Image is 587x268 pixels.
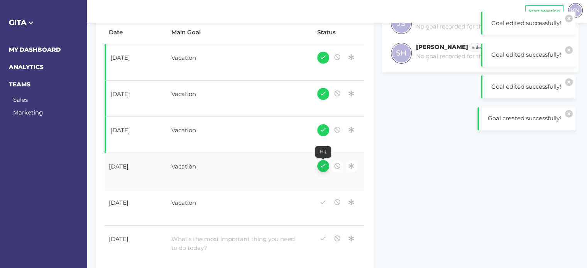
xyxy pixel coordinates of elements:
[105,189,167,226] td: [DATE]
[472,44,483,51] span: Sales
[105,44,167,81] td: [DATE]
[9,46,61,53] a: MY DASHBOARD
[109,28,163,37] div: Date
[167,122,301,141] div: Vacation
[9,63,44,71] a: ANALYTICS
[167,158,301,177] div: Vacation
[416,22,501,31] p: No goal recorded for this date
[396,48,406,59] span: SH
[13,109,43,116] a: Marketing
[105,81,167,117] td: [DATE]
[416,43,468,51] h6: [PERSON_NAME]
[468,43,486,51] a: Sales
[9,17,78,28] h5: GITA
[397,18,406,29] span: JS
[571,6,580,15] span: KN
[171,28,308,37] div: Main Goal
[167,86,301,105] div: Vacation
[105,153,167,189] td: [DATE]
[317,28,360,37] div: Status
[9,80,78,89] h6: TEAMS
[13,96,28,103] a: Sales
[167,49,301,69] div: Vacation
[416,52,501,61] p: No goal recorded for this date
[529,8,560,15] span: Start Meeting
[167,194,301,214] div: Vacation
[105,117,167,153] td: [DATE]
[568,3,583,18] div: KN
[525,5,564,17] button: Start Meeting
